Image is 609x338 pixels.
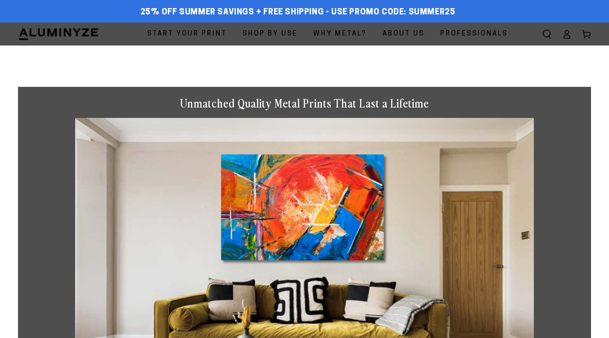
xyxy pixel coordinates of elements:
a: Shop By Use [236,23,304,45]
h1: Unmatched Quality Metal Prints That Last a Lifetime [75,96,533,111]
a: Professionals [433,23,514,45]
a: Start Your Print [140,23,234,45]
span: 25% off Summer Savings + Free Shipping - Use Promo Code: SUMMER25 [140,8,456,18]
span: About Us [383,28,424,40]
span: Start Your Print [147,28,227,40]
a: About Us [376,23,431,45]
span: Professionals [440,28,508,40]
span: Why Metal? [313,28,367,40]
h1: Metal Prints [18,45,591,69]
span: Shop By Use [243,28,298,40]
summary: Search our site [537,24,557,44]
a: Why Metal? [307,23,374,45]
img: Aluminyze [18,27,99,41]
